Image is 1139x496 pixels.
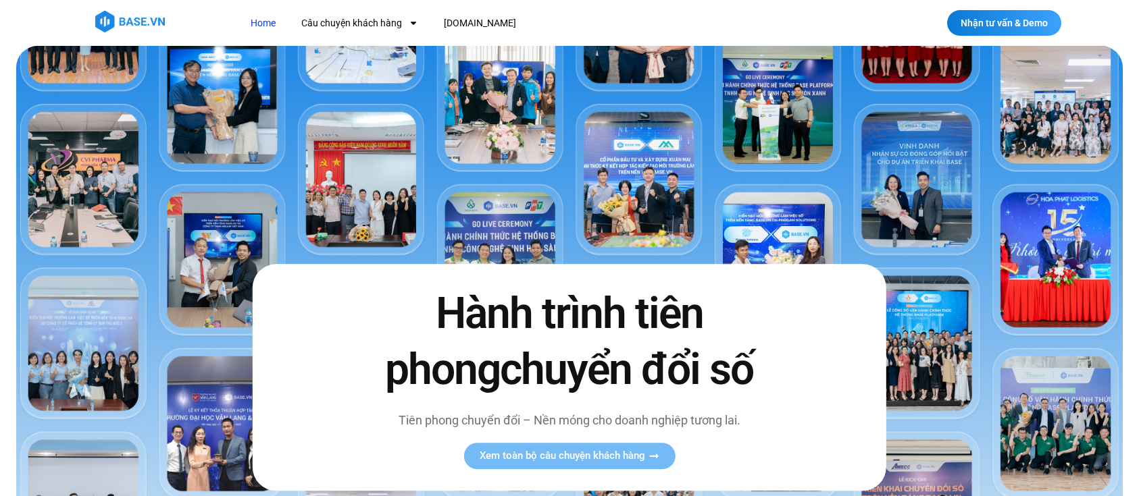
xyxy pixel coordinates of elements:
span: Xem toàn bộ câu chuyện khách hàng [480,451,645,462]
p: Tiên phong chuyển đổi – Nền móng cho doanh nghiệp tương lai. [357,412,782,430]
a: Nhận tư vấn & Demo [947,10,1061,36]
span: chuyển đổi số [500,345,753,395]
a: [DOMAIN_NAME] [434,11,526,36]
a: Xem toàn bộ câu chuyện khách hàng [463,443,675,470]
nav: Menu [241,11,764,36]
h2: Hành trình tiên phong [357,285,782,397]
a: Câu chuyện khách hàng [291,11,428,36]
a: Home [241,11,286,36]
span: Nhận tư vấn & Demo [961,18,1048,28]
